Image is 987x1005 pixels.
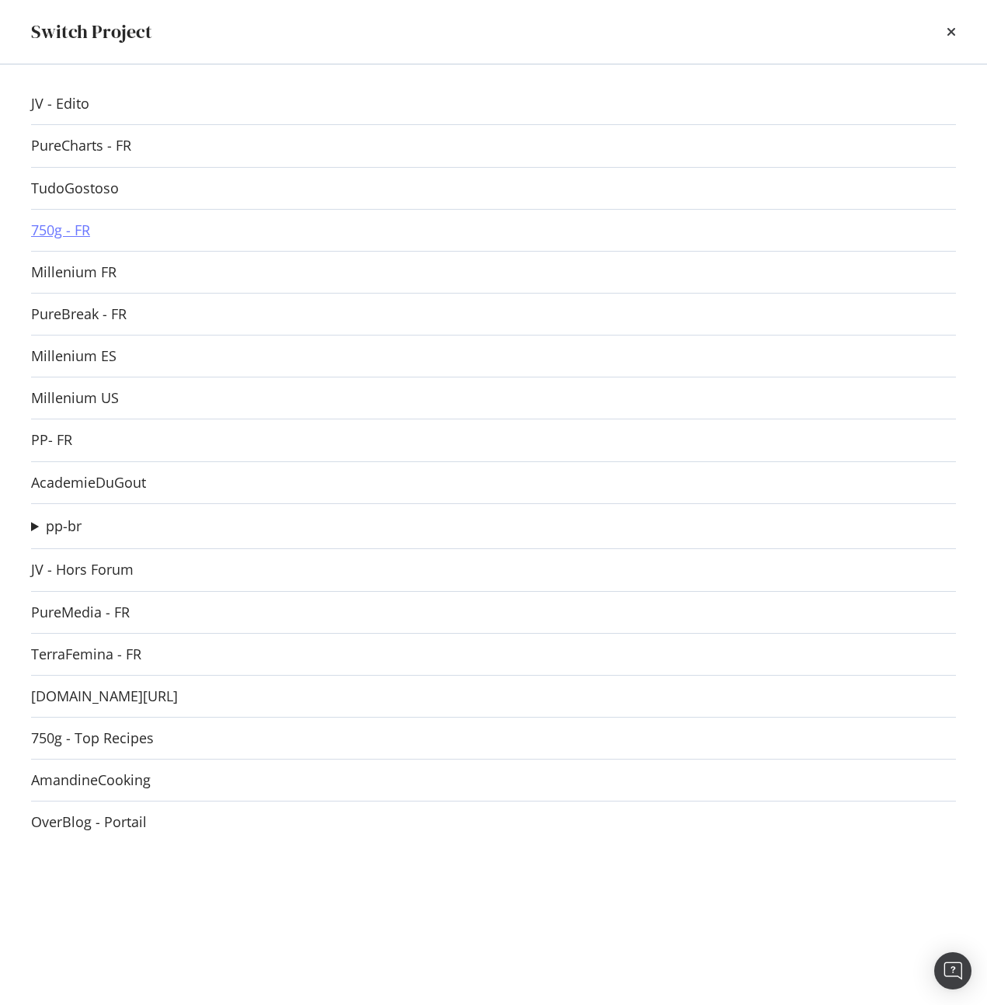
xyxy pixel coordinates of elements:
a: AcademieDuGout [31,475,146,491]
a: Millenium FR [31,264,116,280]
summary: pp-br [31,516,82,537]
a: Millenium ES [31,348,116,364]
a: [DOMAIN_NAME][URL] [31,688,178,704]
div: Open Intercom Messenger [934,952,971,989]
a: TerraFemina - FR [31,646,141,662]
a: pp-br [46,518,82,534]
a: JV - Edito [31,96,89,112]
a: JV - Hors Forum [31,562,134,578]
a: TudoGostoso [31,180,119,196]
a: 750g - Top Recipes [31,730,154,746]
a: PureCharts - FR [31,137,131,154]
a: AmandineCooking [31,772,151,788]
a: PureBreak - FR [31,306,127,322]
a: 750g - FR [31,222,90,238]
div: times [947,19,956,45]
div: Switch Project [31,19,152,45]
a: PureMedia - FR [31,604,130,621]
a: PP- FR [31,432,72,448]
a: OverBlog - Portail [31,814,147,830]
a: Millenium US [31,390,119,406]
